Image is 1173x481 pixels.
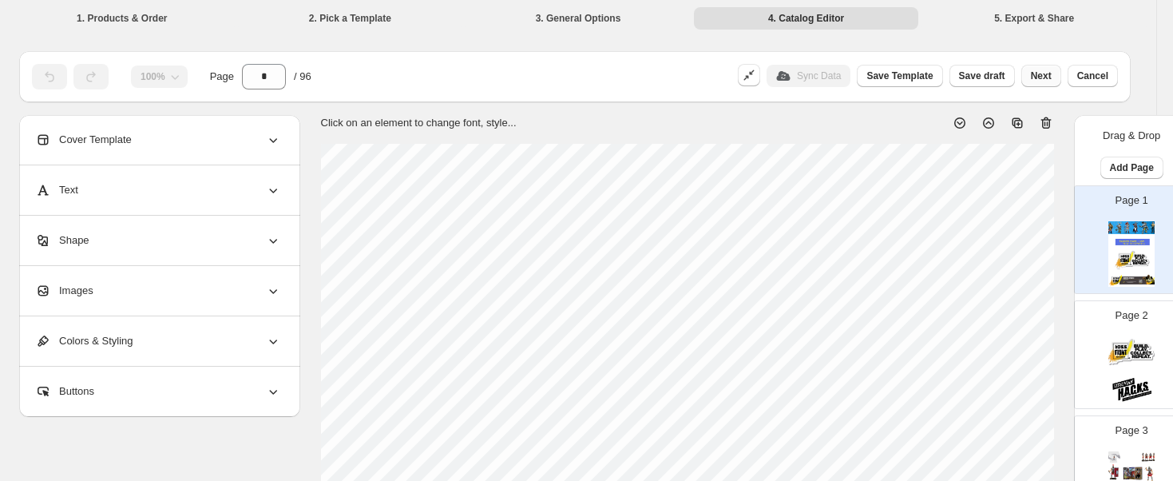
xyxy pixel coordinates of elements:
button: Save Template [857,65,942,87]
span: Buttons [35,384,94,400]
span: Text [35,182,78,198]
span: / 96 [294,69,311,85]
button: Add Page [1100,157,1163,179]
p: Drag & Drop [1103,128,1160,144]
span: Save Template [866,70,933,82]
p: Page 1 [1116,193,1148,209]
p: Page 3 [1116,423,1148,439]
span: Cancel [1077,70,1108,82]
span: Shape [35,233,89,248]
p: Page 2 [1116,308,1148,324]
button: Save draft [949,65,1015,87]
span: Cover Template [35,132,132,148]
button: Cancel [1068,65,1118,87]
span: Images [35,283,93,299]
img: cover page [1108,221,1155,287]
p: Click on an element to change font, style... [321,115,517,131]
span: Next [1031,70,1052,82]
span: Add Page [1110,161,1154,174]
button: Next [1021,65,1061,87]
span: Colors & Styling [35,333,133,349]
span: Save draft [959,70,1005,82]
span: Page [210,69,234,85]
img: cover page [1108,336,1155,402]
